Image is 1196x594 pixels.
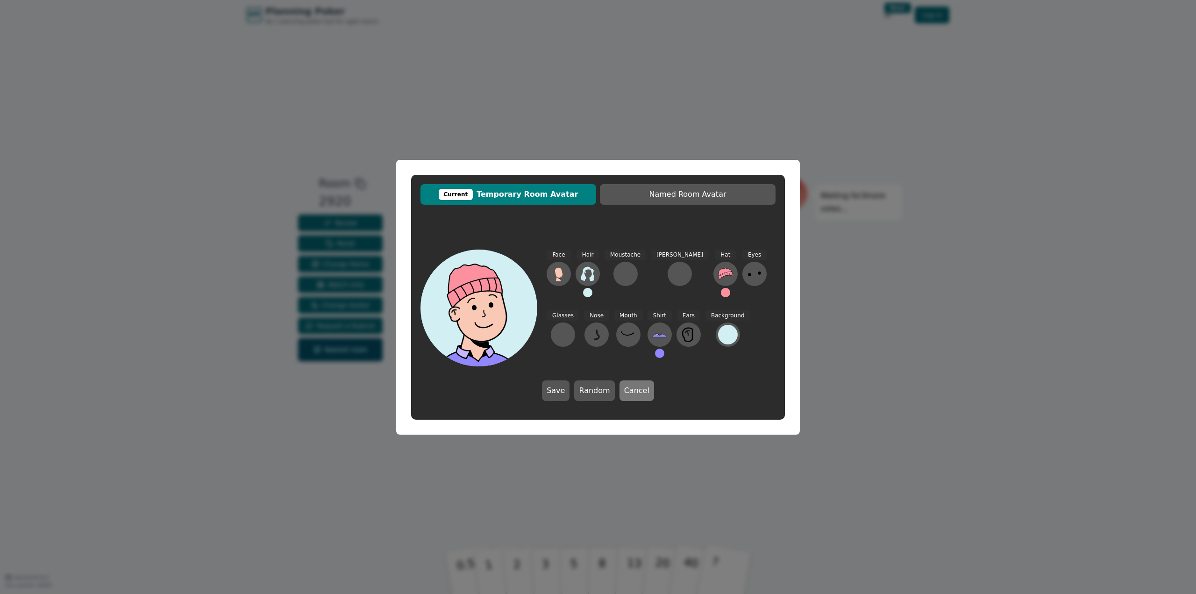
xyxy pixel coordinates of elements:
span: [PERSON_NAME] [651,250,709,260]
button: Save [542,380,570,401]
span: Glasses [547,310,579,321]
span: Moustache [605,250,646,260]
div: Current [439,189,473,200]
span: Temporary Room Avatar [425,189,591,200]
button: CurrentTemporary Room Avatar [420,184,596,205]
button: Random [574,380,614,401]
span: Eyes [742,250,767,260]
span: Background [705,310,750,321]
span: Ears [677,310,700,321]
span: Mouth [614,310,643,321]
span: Hat [715,250,736,260]
span: Nose [584,310,609,321]
span: Shirt [648,310,672,321]
span: Named Room Avatar [605,189,771,200]
span: Face [547,250,570,260]
button: Cancel [619,380,654,401]
button: Named Room Avatar [600,184,776,205]
span: Hair [577,250,599,260]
